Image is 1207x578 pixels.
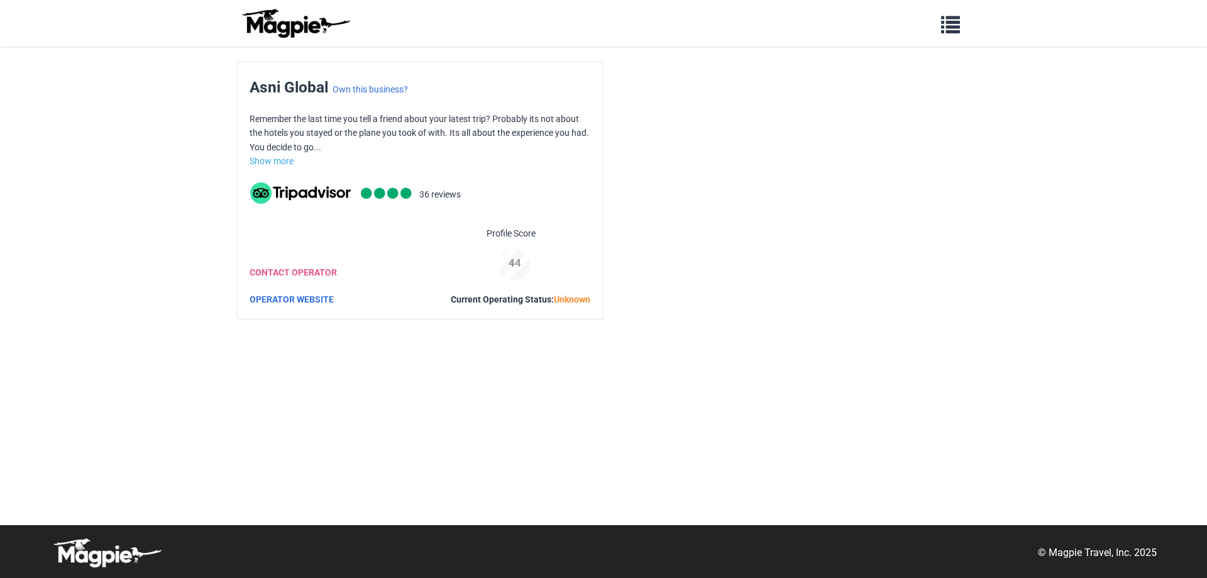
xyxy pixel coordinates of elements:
[50,538,163,568] img: logo-white-d94fa1abed81b67a048b3d0f0ab5b955.png
[493,255,536,272] div: 44
[487,226,536,240] span: Profile Score
[554,294,590,304] span: Unknown
[250,78,328,96] span: Asni Global
[250,112,590,154] p: Remember the last time you tell a friend about your latest trip? Probably its not about the hotel...
[250,294,334,304] a: OPERATOR WEBSITE
[1038,545,1157,561] p: © Magpie Travel, Inc. 2025
[333,84,408,94] a: Own this business?
[250,267,337,277] a: CONTACT OPERATOR
[419,187,461,204] li: 36 reviews
[250,182,351,204] img: tripadvisor_background-ebb97188f8c6c657a79ad20e0caa6051.svg
[451,292,590,306] div: Current Operating Status:
[239,8,352,38] img: logo-ab69f6fb50320c5b225c76a69d11143b.png
[250,156,294,166] a: Show more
